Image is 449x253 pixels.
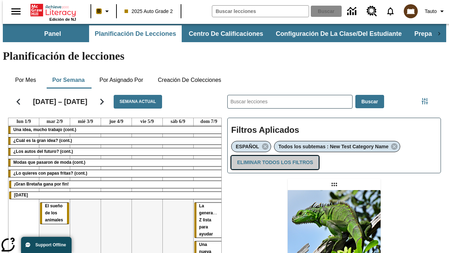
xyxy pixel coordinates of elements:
span: Edición de NJ [49,17,76,21]
button: Por semana [47,72,90,89]
span: 2025 Auto Grade 2 [125,8,173,15]
div: El sueño de los animales [40,203,69,224]
button: Semana actual [114,95,162,109]
a: Centro de recursos, Se abrirá en una pestaña nueva. [362,2,381,21]
div: Modas que pasaron de moda (cont.) [8,159,224,166]
input: Buscar lecciones [228,95,352,108]
span: La generación Z lista para ayudar [199,203,222,236]
div: Eliminar Todos los subtemas : New Test Category Name el ítem seleccionado del filtro [274,141,401,152]
span: Una idea, mucho trabajo (cont.) [13,127,76,132]
a: 5 de septiembre de 2025 [139,118,155,125]
div: Filtros Aplicados [227,118,441,173]
div: ¿Los autos del futuro? (cont.) [8,148,224,155]
a: 7 de septiembre de 2025 [199,118,219,125]
button: Planificación de lecciones [89,25,182,42]
button: Creación de colecciones [152,72,227,89]
button: Regresar [9,93,27,111]
a: Portada [31,3,76,17]
div: La generación Z lista para ayudar [194,203,223,238]
h1: Planificación de lecciones [3,50,446,63]
button: Panel [18,25,88,42]
button: Por mes [8,72,43,89]
a: 2 de septiembre de 2025 [45,118,64,125]
button: Seguir [93,93,111,111]
span: ESPAÑOL [236,144,259,149]
span: Support Offline [35,242,66,247]
button: Support Offline [21,237,72,253]
h2: Filtros Aplicados [231,122,437,139]
button: Eliminar todos los filtros [231,156,319,169]
span: ¿Cuál es la gran idea? (cont.) [13,138,72,143]
button: Boost El color de la clase es anaranjado claro. Cambiar el color de la clase. [93,5,114,18]
span: El sueño de los animales [45,203,63,222]
a: 3 de septiembre de 2025 [76,118,94,125]
div: Día del Trabajo [9,192,223,199]
span: Día del Trabajo [14,193,28,197]
input: Buscar campo [212,6,309,17]
div: Subbarra de navegación [17,25,432,42]
a: Centro de información [343,2,362,21]
div: Eliminar ESPAÑOL el ítem seleccionado del filtro [231,141,271,152]
span: Todos los subtemas : New Test Category Name [279,144,389,149]
span: ¿Lo quieres con papas fritas? (cont.) [13,171,87,176]
span: ¿Los autos del futuro? (cont.) [13,149,73,154]
button: Centro de calificaciones [183,25,269,42]
a: 1 de septiembre de 2025 [15,118,32,125]
span: ¡Gran Bretaña gana por fin! [14,182,69,187]
div: Una idea, mucho trabajo (cont.) [8,126,224,134]
button: Menú lateral de filtros [418,94,432,108]
span: Modas que pasaron de moda (cont.) [13,160,85,165]
button: Escoja un nuevo avatar [400,2,422,20]
div: Subbarra de navegación [3,24,446,42]
div: ¡Gran Bretaña gana por fin! [9,181,223,188]
h2: [DATE] – [DATE] [33,97,87,106]
button: Configuración de la clase/del estudiante [270,25,407,42]
div: Lección arrastrable: Lluvia de iguanas [329,179,340,190]
div: ¿Cuál es la gran idea? (cont.) [8,137,224,144]
button: Perfil/Configuración [422,5,449,18]
button: Buscar [355,95,384,109]
div: Pestañas siguientes [432,25,446,42]
a: 6 de septiembre de 2025 [169,118,187,125]
span: B [97,7,101,15]
a: Notificaciones [381,2,400,20]
button: Por asignado por [94,72,149,89]
div: ¿Lo quieres con papas fritas? (cont.) [8,170,224,177]
button: Abrir el menú lateral [6,1,26,22]
a: 4 de septiembre de 2025 [108,118,125,125]
div: Portada [31,2,76,21]
img: avatar image [404,4,418,18]
span: Tauto [425,8,437,15]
